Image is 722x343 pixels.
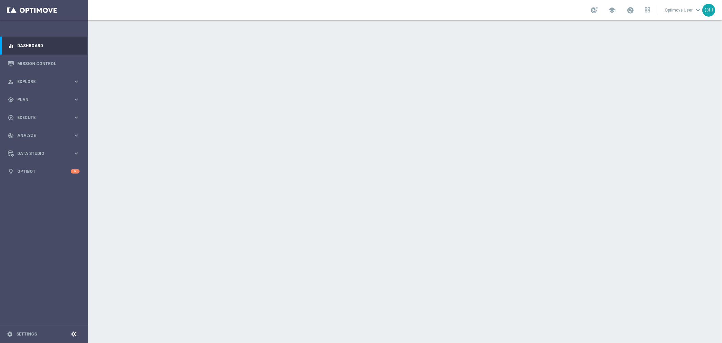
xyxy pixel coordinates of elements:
div: Explore [8,79,73,85]
div: Optibot [8,162,80,180]
button: lightbulb Optibot 5 [7,169,80,174]
div: Data Studio [8,150,73,157]
button: play_circle_outline Execute keyboard_arrow_right [7,115,80,120]
div: Execute [8,115,73,121]
div: OU [702,4,715,17]
a: Optibot [17,162,71,180]
a: Dashboard [17,37,80,55]
span: Explore [17,80,73,84]
i: keyboard_arrow_right [73,96,80,103]
i: keyboard_arrow_right [73,114,80,121]
a: Mission Control [17,55,80,73]
button: Mission Control [7,61,80,66]
span: Execute [17,116,73,120]
span: Plan [17,98,73,102]
i: play_circle_outline [8,115,14,121]
i: equalizer [8,43,14,49]
span: Analyze [17,134,73,138]
i: keyboard_arrow_right [73,132,80,139]
span: school [608,6,616,14]
i: keyboard_arrow_right [73,78,80,85]
span: Data Studio [17,152,73,156]
a: Optimove Userkeyboard_arrow_down [664,5,702,15]
a: Settings [16,332,37,336]
i: settings [7,331,13,337]
button: equalizer Dashboard [7,43,80,48]
div: Plan [8,97,73,103]
i: person_search [8,79,14,85]
div: Analyze [8,133,73,139]
div: Mission Control [8,55,80,73]
i: lightbulb [8,168,14,175]
span: keyboard_arrow_down [694,6,702,14]
i: track_changes [8,133,14,139]
i: keyboard_arrow_right [73,150,80,157]
div: Dashboard [8,37,80,55]
button: Data Studio keyboard_arrow_right [7,151,80,156]
button: person_search Explore keyboard_arrow_right [7,79,80,84]
div: 5 [71,169,80,174]
button: gps_fixed Plan keyboard_arrow_right [7,97,80,102]
button: track_changes Analyze keyboard_arrow_right [7,133,80,138]
i: gps_fixed [8,97,14,103]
